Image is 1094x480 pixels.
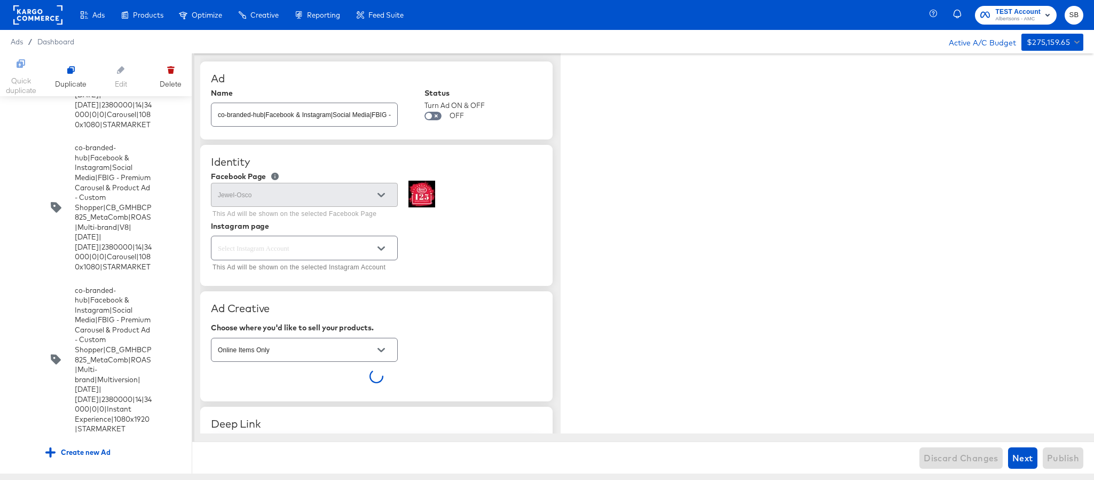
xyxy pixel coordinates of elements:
button: Open [373,342,389,358]
div: co-branded-hub|Facebook & Instagram|Social Media|FBIG - Premium Carousel & Product Ad - Custom Sh... [75,285,152,434]
div: OFF [450,111,464,121]
div: Create new Ad [45,447,111,458]
p: This Ad will be shown on the selected Facebook Page [212,209,390,220]
input: Select Product Sales Channel [216,344,376,357]
div: co-branded-hub|Facebook & Instagram|Social Media|FBIG - Premium Carousel & Product Ad - Custom Sh... [75,143,152,272]
span: Creative [250,11,279,19]
span: TEST Account [995,6,1041,18]
p: This Ad will be shown on the selected Instagram Account [212,262,390,273]
button: TEST AccountAlbertsons - AMC [975,6,1057,25]
a: Dashboard [37,37,74,46]
div: Name [211,89,398,97]
span: Next [1012,451,1033,466]
span: Ads [92,11,105,19]
span: Products [133,11,163,19]
span: Optimize [192,11,222,19]
div: Duplicate [55,79,86,89]
input: Ad Name [211,99,397,122]
div: $275,159.65 [1027,36,1070,49]
div: co-branded-hub|Facebook & Instagram|Social Media|FBIG - Premium Carousel & Product Ad - Custom Sh... [11,137,181,277]
div: Instagram page [211,222,542,230]
img: Jewel-Osco [408,181,435,207]
div: Status [424,89,485,97]
span: Reporting [307,11,340,19]
span: Albertsons - AMC [995,15,1041,24]
div: Ad Creative [211,302,542,315]
span: SB [1069,9,1079,21]
div: Turn Ad ON & OFF [424,100,485,111]
span: Feed Suite [368,11,404,19]
div: Active A/C Budget [938,34,1016,50]
input: Select Instagram Account [216,242,376,254]
div: Create new Ad [37,442,181,463]
div: Choose where you'd like to sell your products. [211,323,542,332]
div: Deep Link [211,417,542,430]
span: / [23,37,37,46]
div: Duplicate [55,61,86,89]
button: $275,159.65 [1021,34,1083,51]
span: Ads [11,37,23,46]
div: Delete [160,79,182,89]
div: co-branded-hub|Facebook & Instagram|Social Media|FBIG - Premium Carousel & Product Ad - Custom Sh... [11,280,181,439]
button: Open [373,241,389,257]
div: Facebook Page [211,172,266,181]
div: Identity [211,156,542,168]
button: Next [1008,447,1037,469]
button: SB [1065,6,1083,25]
div: Delete [160,61,182,89]
div: Ad [211,72,542,85]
